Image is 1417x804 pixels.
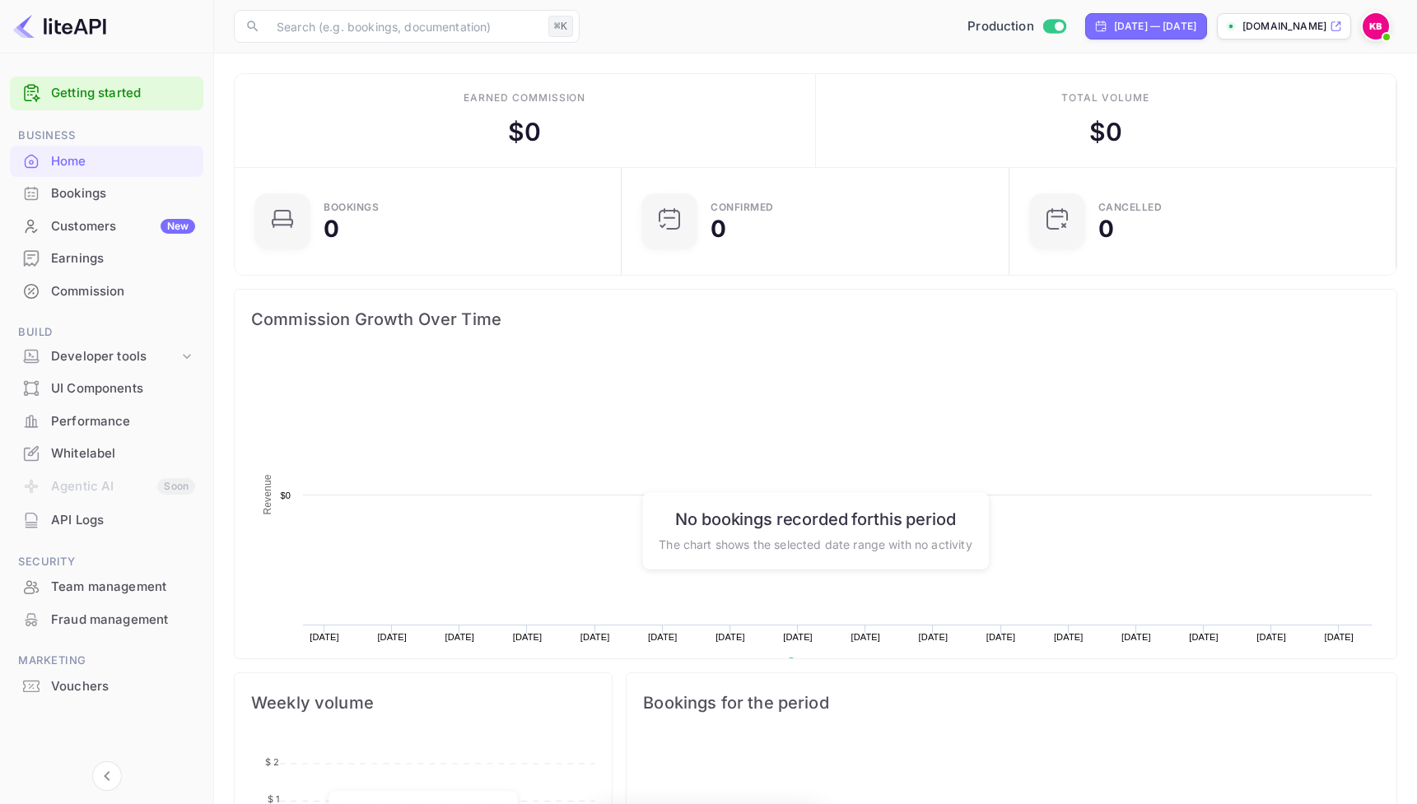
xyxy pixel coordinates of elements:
p: The chart shows the selected date range with no activity [659,535,972,552]
span: Build [10,323,203,342]
text: [DATE] [1054,632,1084,642]
a: API Logs [10,504,203,535]
div: Commission [10,276,203,308]
div: Switch to Sandbox mode [961,17,1072,36]
img: LiteAPI logo [13,13,106,40]
text: [DATE] [513,632,543,642]
span: Marketing [10,652,203,670]
a: Bookings [10,178,203,208]
text: [DATE] [1325,632,1354,642]
div: Bookings [324,202,379,212]
a: CustomersNew [10,211,203,241]
a: Commission [10,276,203,306]
span: Commission Growth Over Time [251,306,1380,332]
div: Performance [10,406,203,438]
div: Customers [51,217,195,236]
tspan: $ 2 [265,756,279,768]
a: Fraud management [10,604,203,634]
div: $ 0 [508,114,541,151]
text: [DATE] [986,632,1016,642]
div: Home [10,146,203,178]
div: Home [51,152,195,171]
button: Collapse navigation [92,761,122,791]
a: Getting started [51,84,195,103]
a: Whitelabel [10,438,203,468]
a: Earnings [10,243,203,273]
div: Total volume [1061,91,1149,105]
text: Revenue [802,658,844,669]
div: Earnings [10,243,203,275]
div: Bookings [51,184,195,203]
div: Vouchers [51,677,195,696]
text: [DATE] [445,632,475,642]
div: Earnings [51,249,195,268]
a: UI Components [10,373,203,403]
div: Performance [51,412,195,431]
span: Bookings for the period [643,690,1380,716]
div: API Logs [10,504,203,537]
p: [DOMAIN_NAME] [1242,19,1326,34]
text: [DATE] [783,632,813,642]
div: ⌘K [548,16,573,37]
img: Kyle Bromont [1363,13,1389,40]
text: [DATE] [310,632,339,642]
div: Team management [10,571,203,603]
text: Revenue [262,474,273,514]
div: Fraud management [10,604,203,636]
h6: No bookings recorded for this period [659,509,972,528]
a: Team management [10,571,203,602]
span: Security [10,553,203,571]
div: UI Components [51,379,195,398]
span: Weekly volume [251,690,595,716]
div: CustomersNew [10,211,203,243]
text: [DATE] [580,632,610,642]
div: Confirmed [711,202,774,212]
div: CANCELLED [1098,202,1163,212]
div: Whitelabel [10,438,203,470]
div: Commission [51,282,195,301]
a: Performance [10,406,203,436]
text: [DATE] [1256,632,1286,642]
a: Home [10,146,203,176]
div: Whitelabel [51,444,195,463]
text: [DATE] [648,632,678,642]
div: Team management [51,578,195,597]
text: [DATE] [919,632,949,642]
input: Search (e.g. bookings, documentation) [267,10,542,43]
div: Developer tools [51,347,179,366]
div: Getting started [10,77,203,110]
div: Fraud management [51,611,195,630]
text: [DATE] [1121,632,1151,642]
text: [DATE] [1189,632,1219,642]
span: Business [10,127,203,145]
text: [DATE] [377,632,407,642]
div: Vouchers [10,671,203,703]
div: UI Components [10,373,203,405]
div: $ 0 [1089,114,1122,151]
div: 0 [324,217,339,240]
div: Click to change the date range period [1085,13,1207,40]
div: 0 [711,217,726,240]
text: $0 [280,490,291,500]
a: Vouchers [10,671,203,701]
div: API Logs [51,511,195,530]
text: [DATE] [715,632,745,642]
div: Earned commission [464,91,585,105]
div: Bookings [10,178,203,210]
text: [DATE] [851,632,880,642]
span: Production [967,17,1034,36]
div: New [161,219,195,234]
div: Developer tools [10,342,203,371]
div: [DATE] — [DATE] [1114,19,1196,34]
div: 0 [1098,217,1114,240]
